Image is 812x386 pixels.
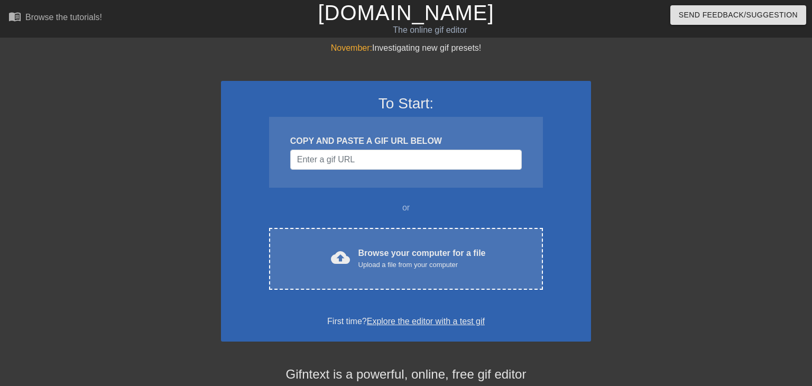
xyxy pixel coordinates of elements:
[8,10,102,26] a: Browse the tutorials!
[358,260,486,270] div: Upload a file from your computer
[290,135,522,148] div: COPY AND PASTE A GIF URL BELOW
[679,8,798,22] span: Send Feedback/Suggestion
[290,150,522,170] input: Username
[276,24,584,36] div: The online gif editor
[358,247,486,270] div: Browse your computer for a file
[318,1,494,24] a: [DOMAIN_NAME]
[221,42,591,54] div: Investigating new gif presets!
[235,315,577,328] div: First time?
[235,95,577,113] h3: To Start:
[670,5,806,25] button: Send Feedback/Suggestion
[331,43,372,52] span: November:
[221,367,591,382] h4: Gifntext is a powerful, online, free gif editor
[367,317,485,326] a: Explore the editor with a test gif
[25,13,102,22] div: Browse the tutorials!
[248,201,564,214] div: or
[331,248,350,267] span: cloud_upload
[8,10,21,23] span: menu_book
